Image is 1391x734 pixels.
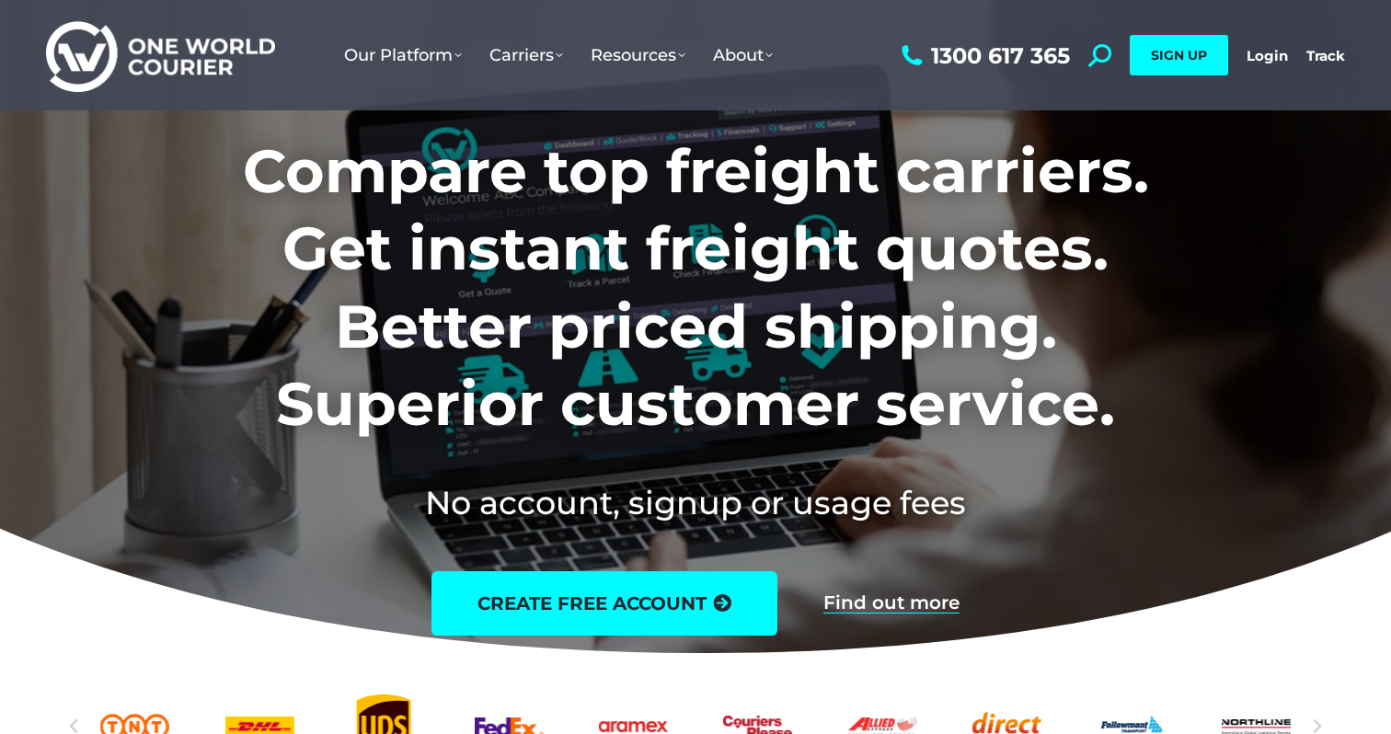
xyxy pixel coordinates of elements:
[1151,47,1207,63] span: SIGN UP
[1306,47,1345,64] a: Track
[713,45,773,65] span: About
[577,27,699,84] a: Resources
[46,18,275,93] img: One World Courier
[121,132,1270,443] h1: Compare top freight carriers. Get instant freight quotes. Better priced shipping. Superior custom...
[489,45,563,65] span: Carriers
[823,593,960,614] a: Find out more
[591,45,685,65] span: Resources
[1130,35,1228,75] a: SIGN UP
[431,571,777,636] a: create free account
[699,27,787,84] a: About
[1247,47,1288,64] a: Login
[330,27,476,84] a: Our Platform
[897,44,1070,67] a: 1300 617 365
[476,27,577,84] a: Carriers
[344,45,462,65] span: Our Platform
[121,480,1270,525] h2: No account, signup or usage fees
